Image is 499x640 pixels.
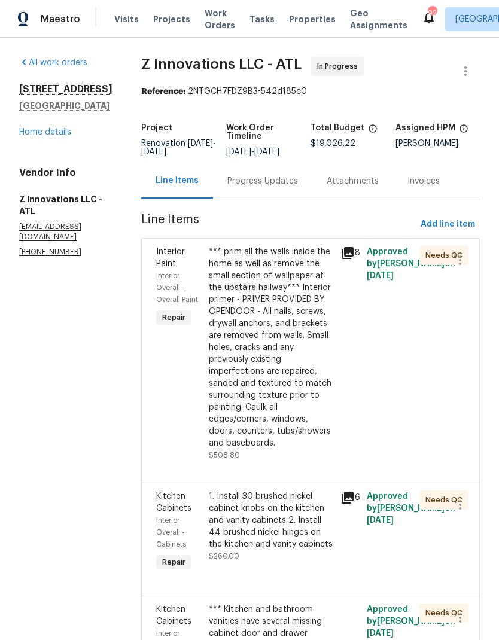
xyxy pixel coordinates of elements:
[317,60,363,72] span: In Progress
[367,516,394,525] span: [DATE]
[395,124,455,132] h5: Assigned HPM
[141,87,185,96] b: Reference:
[425,607,467,619] span: Needs QC
[156,175,199,187] div: Line Items
[425,494,467,506] span: Needs QC
[209,553,239,560] span: $260.00
[421,217,475,232] span: Add line item
[19,193,112,217] h5: Z Innovations LLC - ATL
[157,312,190,324] span: Repair
[141,86,480,97] div: 2NTGCH7FDZ9B3-542d185c0
[157,556,190,568] span: Repair
[141,148,166,156] span: [DATE]
[340,490,360,505] div: 6
[156,605,191,626] span: Kitchen Cabinets
[19,59,87,67] a: All work orders
[367,248,455,280] span: Approved by [PERSON_NAME] on
[156,492,191,513] span: Kitchen Cabinets
[209,246,333,449] div: *** prim all the walls inside the home as well as remove the small section of wallpaper at the up...
[416,214,480,236] button: Add line item
[227,175,298,187] div: Progress Updates
[156,517,186,548] span: Interior Overall - Cabinets
[209,490,333,550] div: 1. Install 30 brushed nickel cabinet knobs on the kitchen and vanity cabinets 2. Install 44 brush...
[395,139,480,148] div: [PERSON_NAME]
[350,7,407,31] span: Geo Assignments
[141,124,172,132] h5: Project
[19,128,71,136] a: Home details
[205,7,235,31] span: Work Orders
[367,629,394,638] span: [DATE]
[367,272,394,280] span: [DATE]
[226,124,311,141] h5: Work Order Timeline
[459,124,468,139] span: The hpm assigned to this work order.
[141,139,216,156] span: Renovation
[141,214,416,236] span: Line Items
[114,13,139,25] span: Visits
[209,452,240,459] span: $508.80
[19,167,112,179] h4: Vendor Info
[289,13,336,25] span: Properties
[311,139,355,148] span: $19,026.22
[254,148,279,156] span: [DATE]
[425,249,467,261] span: Needs QC
[327,175,379,187] div: Attachments
[311,124,364,132] h5: Total Budget
[368,124,378,139] span: The total cost of line items that have been proposed by Opendoor. This sum includes line items th...
[226,148,251,156] span: [DATE]
[226,148,279,156] span: -
[340,246,360,260] div: 8
[250,15,275,23] span: Tasks
[428,7,436,19] div: 92
[367,605,455,638] span: Approved by [PERSON_NAME] on
[156,272,198,303] span: Interior Overall - Overall Paint
[367,492,455,525] span: Approved by [PERSON_NAME] on
[41,13,80,25] span: Maestro
[407,175,440,187] div: Invoices
[188,139,213,148] span: [DATE]
[153,13,190,25] span: Projects
[141,139,216,156] span: -
[141,57,302,71] span: Z Innovations LLC - ATL
[156,248,185,268] span: Interior Paint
